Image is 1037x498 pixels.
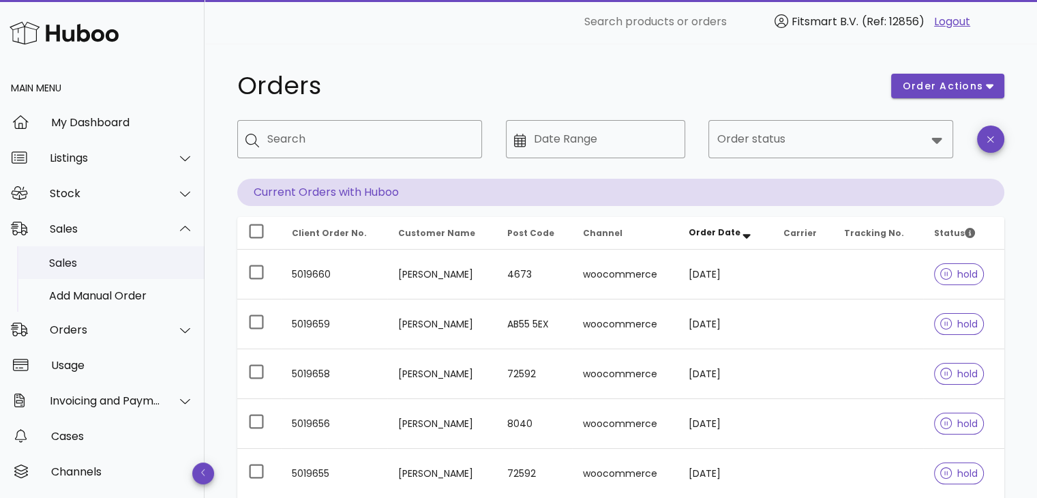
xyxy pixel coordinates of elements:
[387,349,496,399] td: [PERSON_NAME]
[387,217,496,250] th: Customer Name
[292,227,367,239] span: Client Order No.
[572,349,678,399] td: woocommerce
[237,179,1004,206] p: Current Orders with Huboo
[792,14,858,29] span: Fitsmart B.V.
[940,319,978,329] span: hold
[572,217,678,250] th: Channel
[281,299,387,349] td: 5019659
[572,399,678,449] td: woocommerce
[50,394,161,407] div: Invoicing and Payments
[940,469,978,478] span: hold
[940,419,978,428] span: hold
[496,250,572,299] td: 4673
[51,359,194,372] div: Usage
[772,217,832,250] th: Carrier
[940,369,978,379] span: hold
[496,399,572,449] td: 8040
[708,120,953,158] div: Order status
[507,227,554,239] span: Post Code
[50,151,161,164] div: Listings
[678,217,772,250] th: Order Date: Sorted descending. Activate to remove sorting.
[689,226,740,238] span: Order Date
[10,18,119,48] img: Huboo Logo
[934,14,970,30] a: Logout
[50,187,161,200] div: Stock
[783,227,816,239] span: Carrier
[281,250,387,299] td: 5019660
[51,430,194,443] div: Cases
[50,222,161,235] div: Sales
[891,74,1004,98] button: order actions
[496,299,572,349] td: AB55 5EX
[398,227,475,239] span: Customer Name
[387,399,496,449] td: [PERSON_NAME]
[572,299,678,349] td: woocommerce
[844,227,904,239] span: Tracking No.
[237,74,875,98] h1: Orders
[49,289,194,302] div: Add Manual Order
[496,217,572,250] th: Post Code
[833,217,923,250] th: Tracking No.
[281,399,387,449] td: 5019656
[281,217,387,250] th: Client Order No.
[583,227,622,239] span: Channel
[496,349,572,399] td: 72592
[678,250,772,299] td: [DATE]
[923,217,1004,250] th: Status
[51,116,194,129] div: My Dashboard
[50,323,161,336] div: Orders
[387,299,496,349] td: [PERSON_NAME]
[678,349,772,399] td: [DATE]
[281,349,387,399] td: 5019658
[940,269,978,279] span: hold
[934,227,975,239] span: Status
[51,465,194,478] div: Channels
[49,257,194,269] div: Sales
[862,14,925,29] span: (Ref: 12856)
[387,250,496,299] td: [PERSON_NAME]
[678,299,772,349] td: [DATE]
[572,250,678,299] td: woocommerce
[902,79,984,93] span: order actions
[678,399,772,449] td: [DATE]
